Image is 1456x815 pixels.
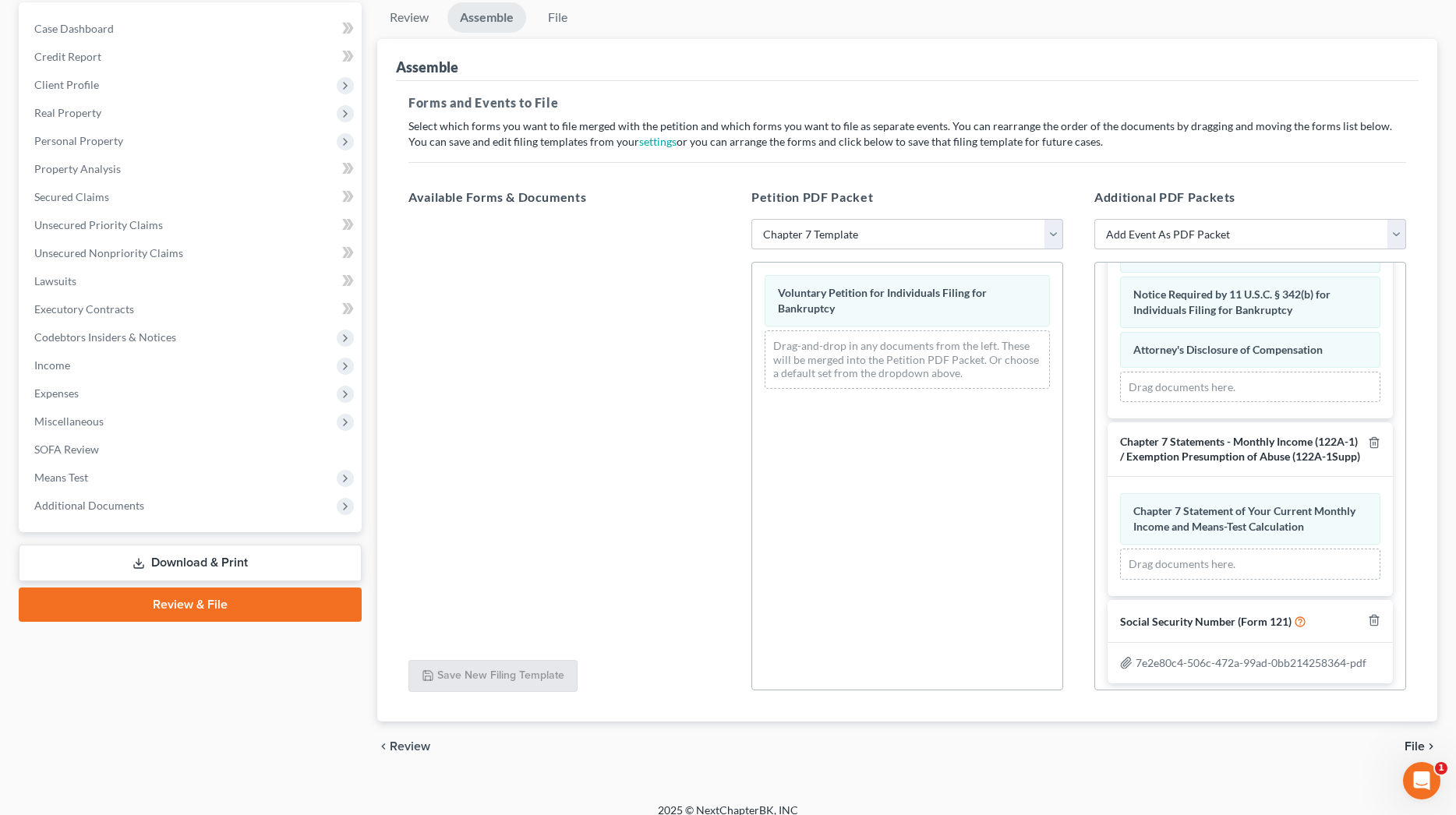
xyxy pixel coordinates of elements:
span: Credit Report [34,50,101,63]
a: Unsecured Priority Claims [22,211,362,239]
span: Chapter 7 Statements - Monthly Income (122A-1) / Exemption Presumption of Abuse (122A-1Supp) [1120,435,1360,463]
a: Assemble [447,2,526,33]
a: Download & Print [19,545,362,581]
h5: Forms and Events to File [408,93,1406,112]
h5: Additional PDF Packets [1094,188,1406,206]
span: Case Dashboard [34,22,114,35]
div: Assemble [396,58,458,76]
span: Income [34,358,70,372]
a: Review & File [19,587,362,622]
div: Drag-and-drop in any documents from the left. These will be merged into the Petition PDF Packet. ... [765,330,1050,389]
a: Secured Claims [22,183,362,211]
a: Case Dashboard [22,15,362,43]
span: Additional Documents [34,499,144,512]
span: Expenses [34,386,79,400]
span: Client Profile [34,78,99,91]
a: Unsecured Nonpriority Claims [22,239,362,267]
i: chevron_left [377,740,390,753]
span: Executory Contracts [34,302,134,316]
a: Credit Report [22,43,362,71]
span: 1 [1435,762,1447,774]
span: Personal Property [34,134,123,147]
span: Social Security Number (Form 121) [1120,615,1292,628]
i: chevron_right [1425,740,1437,753]
span: Means Test [34,471,88,484]
span: Lawsuits [34,274,76,288]
button: chevron_left Review [377,740,446,753]
span: Attorney's Disclosure of Compensation [1133,343,1323,356]
span: Petition PDF Packet [751,189,873,204]
a: Lawsuits [22,267,362,295]
span: Notice Required by 11 U.S.C. § 342(b) for Individuals Filing for Bankruptcy [1133,288,1331,316]
span: 7e2e80c4-506c-472a-99ad-0bb214258364-pdf [1136,656,1366,669]
span: Property Analysis [34,162,121,175]
h5: Available Forms & Documents [408,188,720,206]
span: File [1405,740,1425,753]
a: settings [639,135,677,148]
a: File [532,2,582,33]
span: Unsecured Nonpriority Claims [34,246,183,259]
span: Miscellaneous [34,415,104,428]
div: Drag documents here. [1120,549,1380,580]
span: Voluntary Petition for Individuals Filing for Bankruptcy [778,286,987,315]
span: Review [390,740,430,753]
a: Review [377,2,441,33]
iframe: Intercom live chat [1403,762,1440,799]
span: Chapter 7 Statement of Your Current Monthly Income and Means-Test Calculation [1133,504,1355,533]
span: Secured Claims [34,190,109,203]
a: Property Analysis [22,155,362,183]
span: Codebtors Insiders & Notices [34,330,176,344]
span: SOFA Review [34,443,99,456]
button: Save New Filing Template [408,660,578,693]
span: Real Property [34,106,101,119]
div: Drag documents here. [1120,372,1380,403]
p: Select which forms you want to file merged with the petition and which forms you want to file as ... [408,118,1406,150]
a: SOFA Review [22,436,362,464]
span: Unsecured Priority Claims [34,218,163,231]
a: Executory Contracts [22,295,362,323]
